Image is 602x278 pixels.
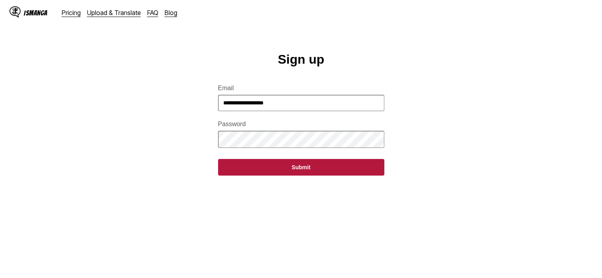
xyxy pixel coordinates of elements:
a: Upload & Translate [87,9,141,17]
label: Password [218,121,384,128]
label: Email [218,85,384,92]
div: IsManga [24,9,47,17]
a: FAQ [147,9,158,17]
a: IsManga LogoIsManga [9,6,62,19]
h1: Sign up [278,52,324,67]
a: Pricing [62,9,81,17]
img: IsManga Logo [9,6,21,17]
a: Blog [165,9,177,17]
button: Submit [218,159,384,176]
